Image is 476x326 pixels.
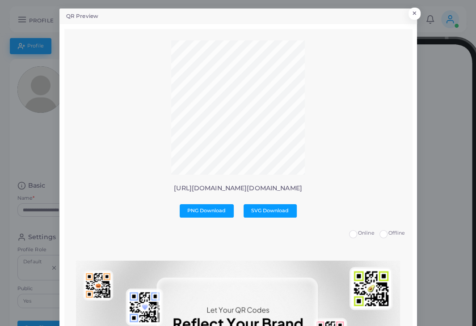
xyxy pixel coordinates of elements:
[66,13,98,20] h5: QR Preview
[358,230,375,236] span: Online
[409,8,421,19] button: Close
[187,207,226,214] span: PNG Download
[251,207,289,214] span: SVG Download
[388,230,405,236] span: Offline
[180,204,234,218] button: PNG Download
[244,204,297,218] button: SVG Download
[71,184,405,192] p: [URL][DOMAIN_NAME][DOMAIN_NAME]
